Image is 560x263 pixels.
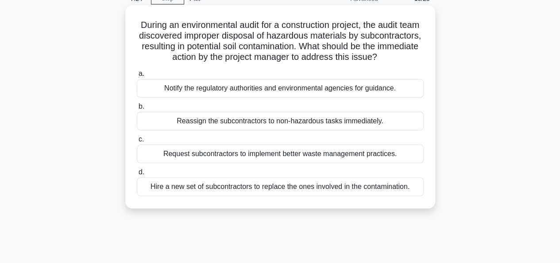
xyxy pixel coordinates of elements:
span: c. [139,135,144,143]
div: Hire a new set of subcontractors to replace the ones involved in the contamination. [137,177,424,196]
span: b. [139,102,144,110]
div: Notify the regulatory authorities and environmental agencies for guidance. [137,79,424,98]
div: Request subcontractors to implement better waste management practices. [137,145,424,163]
span: a. [139,70,144,77]
span: d. [139,168,144,176]
h5: During an environmental audit for a construction project, the audit team discovered improper disp... [136,20,425,63]
div: Reassign the subcontractors to non-hazardous tasks immediately. [137,112,424,130]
